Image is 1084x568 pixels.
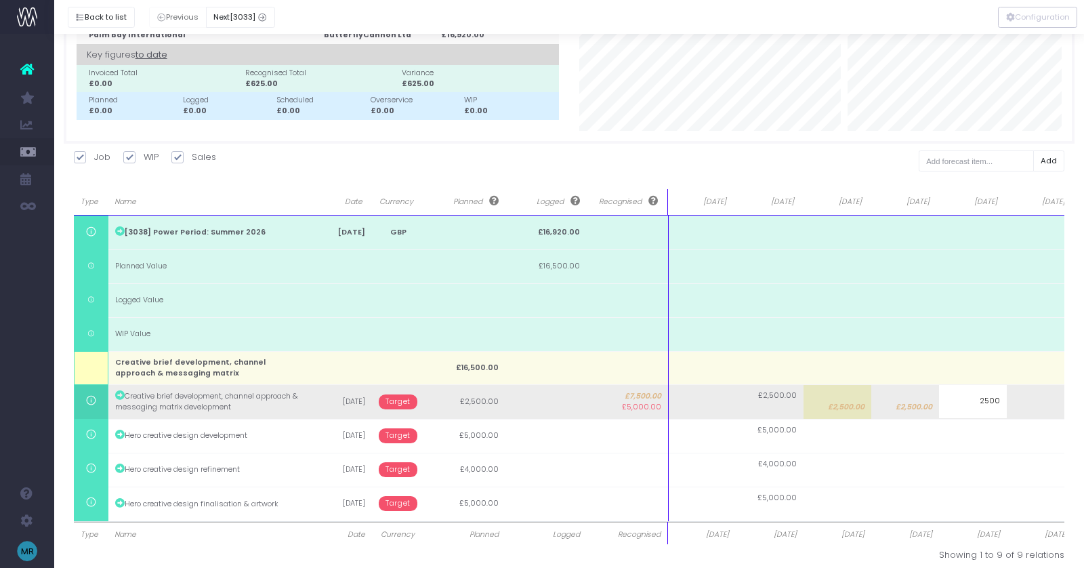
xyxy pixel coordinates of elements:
[946,529,1000,540] span: [DATE]
[757,425,797,436] span: £5,000.00
[135,46,167,64] span: to date
[464,106,553,117] div: £0.00
[743,197,794,207] span: [DATE]
[89,79,240,89] div: £0.00
[512,529,580,540] span: Logged
[87,44,167,66] span: Key figures
[108,317,311,351] td: WIP Value
[108,453,311,487] td: Hero creative design refinement
[17,541,37,561] img: images/default_profile_image.png
[318,197,362,207] span: Date
[515,196,580,207] span: Logged
[675,197,726,207] span: [DATE]
[593,196,659,207] span: Recognised
[505,249,587,283] td: £16,500.00
[89,95,178,106] div: Planned
[675,529,729,540] span: [DATE]
[402,79,553,89] div: £625.00
[114,197,301,207] span: Name
[379,529,417,540] span: Currency
[434,196,499,207] span: Planned
[123,150,159,164] label: WIP
[1014,197,1065,207] span: [DATE]
[424,453,505,487] td: £4,000.00
[379,428,417,443] span: Target
[171,150,216,164] label: Sales
[1033,150,1065,171] button: Add
[878,197,930,207] span: [DATE]
[505,216,587,249] td: £16,920.00
[183,95,272,106] div: Logged
[828,402,864,413] span: £2,500.00
[464,95,553,106] div: WIP
[998,7,1077,28] div: Vertical button group
[230,12,255,23] span: [3033]
[998,7,1077,28] button: Configuration
[89,68,240,79] div: Invoiced Total
[758,459,797,470] span: £4,000.00
[81,197,98,207] span: Type
[757,493,797,504] span: £5,000.00
[183,106,272,117] div: £0.00
[108,249,311,283] td: Planned Value
[441,30,553,41] div: £16,920.00
[579,548,1064,562] div: Showing 1 to 9 of 9 relations
[743,529,797,540] span: [DATE]
[946,197,997,207] span: [DATE]
[89,30,318,41] div: Palm Bay International
[371,95,459,106] div: Overservice
[593,529,661,540] span: Recognised
[276,95,365,106] div: Scheduled
[108,216,311,249] td: [3038] Power Period: Summer 2026
[593,391,661,402] span: £7,500.00
[622,402,661,413] span: £5,000.00
[311,385,372,419] td: [DATE]
[424,419,505,453] td: £5,000.00
[206,7,275,28] button: Next[3033]
[810,529,864,540] span: [DATE]
[878,529,932,540] span: [DATE]
[68,7,135,28] button: Back to list
[424,487,505,521] td: £5,000.00
[114,529,304,540] span: Name
[372,216,424,249] td: GBP
[81,529,101,540] span: Type
[149,7,207,28] button: Previous
[311,216,372,249] td: [DATE]
[424,351,505,384] td: £16,500.00
[108,487,311,521] td: Hero creative design finalisation & artwork
[379,394,417,409] span: Target
[424,385,505,419] td: £2,500.00
[108,283,311,317] td: Logged Value
[324,30,436,41] div: ButterflyCannon Ltd
[919,150,1034,171] input: Add forecast item...
[245,68,396,79] div: Recognised Total
[379,496,417,511] span: Target
[1014,529,1068,540] span: [DATE]
[311,453,372,487] td: [DATE]
[379,462,417,477] span: Target
[431,529,499,540] span: Planned
[896,402,932,413] span: £2,500.00
[318,529,365,540] span: Date
[74,150,110,164] label: Job
[311,487,372,521] td: [DATE]
[276,106,365,117] div: £0.00
[810,197,862,207] span: [DATE]
[108,385,311,419] td: Creative brief development, channel approach & messaging matrix development
[89,106,178,117] div: £0.00
[311,419,372,453] td: [DATE]
[379,197,415,207] span: Currency
[758,390,797,401] span: £2,500.00
[245,79,396,89] div: £625.00
[108,419,311,453] td: Hero creative design development
[402,68,553,79] div: Variance
[371,106,459,117] div: £0.00
[108,351,311,384] td: Creative brief development, channel approach & messaging matrix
